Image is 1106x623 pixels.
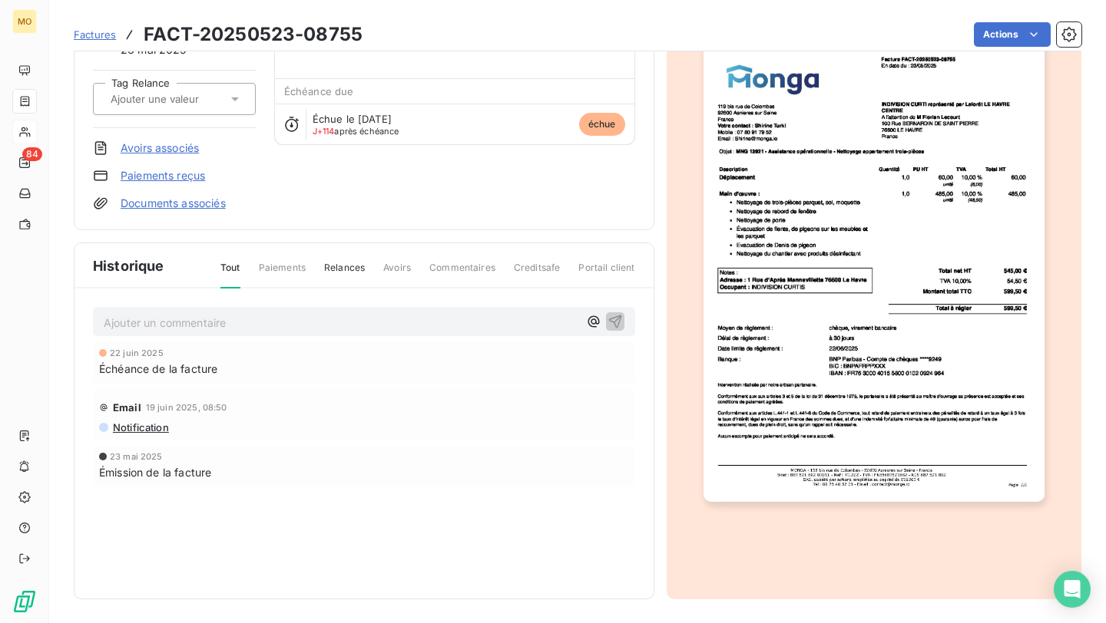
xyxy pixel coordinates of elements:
span: Avoirs [383,261,411,287]
span: 19 juin 2025, 08:50 [146,403,227,412]
span: Échéance due [284,85,354,97]
a: Documents associés [121,196,226,211]
span: Creditsafe [514,261,561,287]
span: Factures [74,28,116,41]
a: Avoirs associés [121,140,199,156]
span: Échéance de la facture [99,361,217,377]
span: échue [579,113,625,136]
span: Émission de la facture [99,464,211,480]
span: Portail client [578,261,634,287]
span: Notification [111,421,169,433]
img: Logo LeanPay [12,589,37,614]
input: Ajouter une valeur [109,92,263,106]
span: 84 [22,147,42,161]
span: Historique [93,255,164,276]
div: MO [12,9,37,34]
span: Commentaires [429,261,495,287]
a: Paiements reçus [121,168,205,183]
h3: FACT-20250523-08755 [144,21,363,48]
span: Email [113,401,141,414]
div: Open Intercom Messenger [1054,571,1091,608]
span: Échue le [DATE] [313,113,392,125]
img: invoice_thumbnail [704,21,1045,502]
span: 23 mai 2025 [110,452,163,461]
span: Tout [220,261,240,288]
span: 22 juin 2025 [110,348,164,358]
span: J+114 [313,126,335,137]
span: Paiements [259,261,306,287]
span: après échéance [313,127,399,136]
span: Relances [324,261,365,287]
button: Actions [974,22,1051,47]
a: Factures [74,27,116,42]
